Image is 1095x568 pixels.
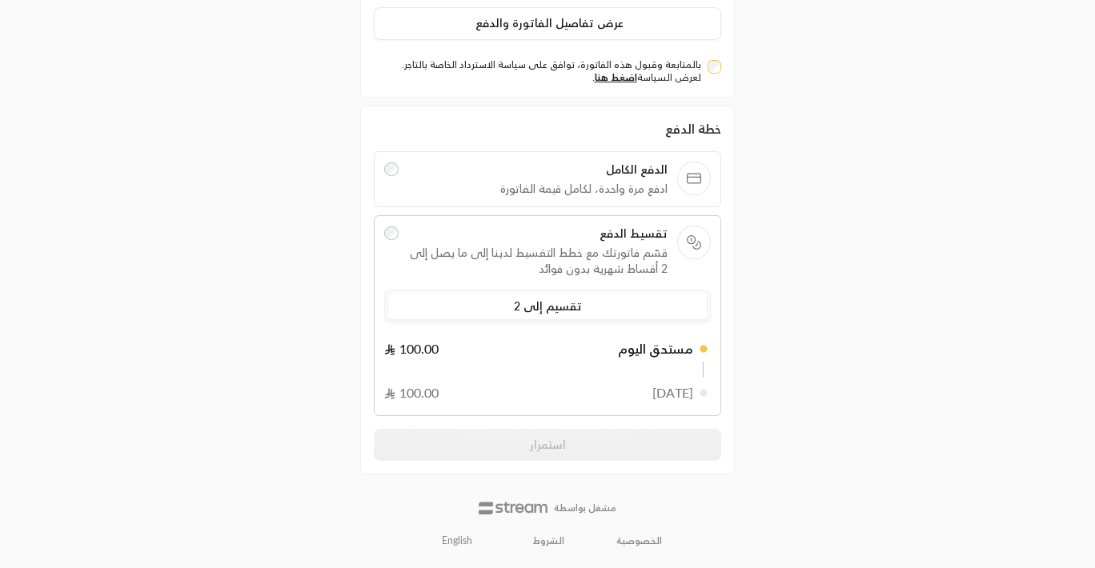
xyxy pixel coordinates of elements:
[595,71,637,83] a: اضغط هنا
[616,534,662,547] a: الخصوصية
[408,181,668,197] span: ادفع مرة واحدة، لكامل قيمة الفاتورة
[384,162,399,177] input: الدفع الكاملادفع مرة واحدة، لكامل قيمة الفاتورة
[374,7,721,41] button: عرض تفاصيل الفاتورة والدفع
[408,245,668,277] span: قسّم فاتورتك مع خطط التقسيط لدينا إلى ما يصل إلى 2 أقساط شهرية بدون فوائد
[384,226,399,241] input: تقسيط الدفعقسّم فاتورتك مع خطط التقسيط لدينا إلى ما يصل إلى 2 أقساط شهرية بدون فوائد
[554,502,616,514] p: مشغل بواسطة
[384,383,439,402] span: 100.00
[433,527,481,556] a: English
[514,299,582,313] span: تقسيم إلى 2
[408,226,668,242] span: تقسيط الدفع
[652,383,693,402] span: [DATE]
[380,58,701,84] label: بالمتابعة وقبول هذه الفاتورة، توافق على سياسة الاسترداد الخاصة بالتاجر. لعرض السياسة .
[384,339,439,358] span: 100.00
[374,119,721,138] div: خطة الدفع
[618,339,693,358] span: مستحق اليوم
[408,162,668,178] span: الدفع الكامل
[533,534,564,547] a: الشروط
